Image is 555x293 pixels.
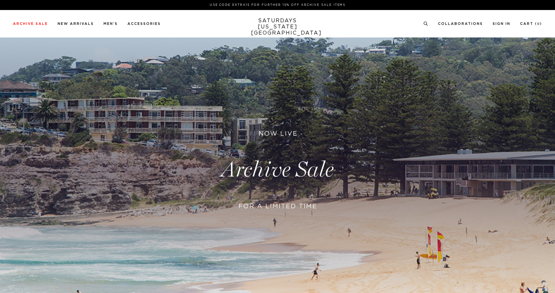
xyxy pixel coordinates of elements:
a: Men's [103,22,118,26]
small: 0 [537,23,540,26]
a: New Arrivals [58,22,94,26]
a: Collaborations [438,22,483,26]
a: Sign In [493,22,510,26]
a: Accessories [127,22,161,26]
a: Archive Sale [13,22,48,26]
p: Use Code EXTRA15 for Further 15% Off Archive Sale Items [16,3,539,7]
a: SATURDAYS[US_STATE][GEOGRAPHIC_DATA] [251,18,304,36]
a: Cart (0) [520,22,542,26]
